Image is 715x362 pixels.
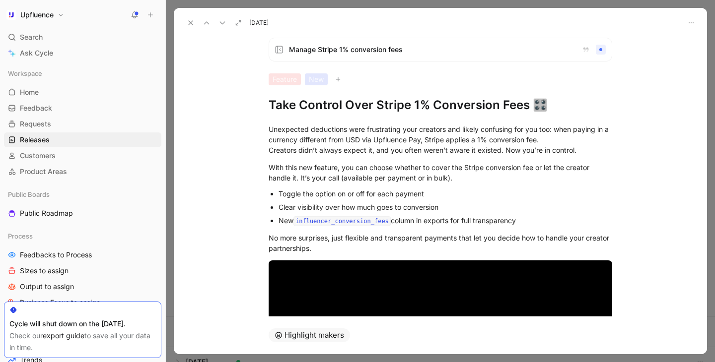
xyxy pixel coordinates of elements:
a: Feedbacks to Process [4,247,161,262]
div: Unexpected deductions were frustrating your creators and likely confusing for you too: when payin... [269,124,612,155]
span: Ask Cycle [20,47,53,59]
span: Output to assign [20,282,74,292]
span: Workspace [8,68,42,78]
span: Manage Stripe 1% conversion fees [289,44,574,56]
div: Workspace [4,66,161,81]
span: Business Focus to assign [20,298,100,307]
a: export guide [43,331,84,340]
div: Clear visibility over how much goes to conversion [279,202,612,212]
code: influencer_conversion_fees [293,216,391,226]
a: Output to assign [4,279,161,294]
span: Customers [20,151,56,161]
a: Business Focus to assign [4,295,161,310]
a: Public Roadmap [4,206,161,221]
button: Highlight makers [269,328,350,342]
span: Sizes to assign [20,266,69,276]
span: Search [20,31,43,43]
a: Feedback [4,101,161,116]
span: Public Boards [8,189,50,199]
div: ProcessFeedbacks to ProcessSizes to assignOutput to assignBusiness Focus to assign [4,229,161,310]
div: Public BoardsPublic Roadmap [4,187,161,221]
h1: Take Control Over Stripe 1% Conversion Fees 🎛️ [269,97,612,113]
a: Requests [4,117,161,131]
span: Releases [20,135,50,145]
a: Sizes to assign [4,263,161,278]
div: Search [4,30,161,45]
div: New column in exports for full transparency [279,215,612,227]
div: No more surprises, just flexible and transparent payments that let you decide how to handle your ... [269,233,612,253]
div: FeatureNew [269,73,612,85]
div: New [305,73,328,85]
h1: Upfluence [20,10,54,19]
div: Check our to save all your data in time. [9,330,156,354]
span: Product Areas [20,167,67,177]
span: Public Roadmap [20,208,73,218]
a: Ask Cycle [4,46,161,60]
div: Public Boards [4,187,161,202]
span: [DATE] [249,19,269,27]
span: Feedbacks to Process [20,250,92,260]
div: Cycle will shut down on the [DATE]. [9,318,156,330]
a: Product Areas [4,164,161,179]
a: Home [4,85,161,100]
button: UpfluenceUpfluence [4,8,67,22]
img: Upfluence [6,10,16,20]
span: Requests [20,119,51,129]
div: Process [4,229,161,243]
span: Home [20,87,39,97]
div: Toggle the option on or off for each payment [279,188,612,199]
a: Customers [4,148,161,163]
div: With this new feature, you can choose whether to cover the Stripe conversion fee or let the creat... [269,162,612,183]
span: Feedback [20,103,52,113]
div: Feature [269,73,301,85]
span: Process [8,231,33,241]
a: Releases [4,132,161,147]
